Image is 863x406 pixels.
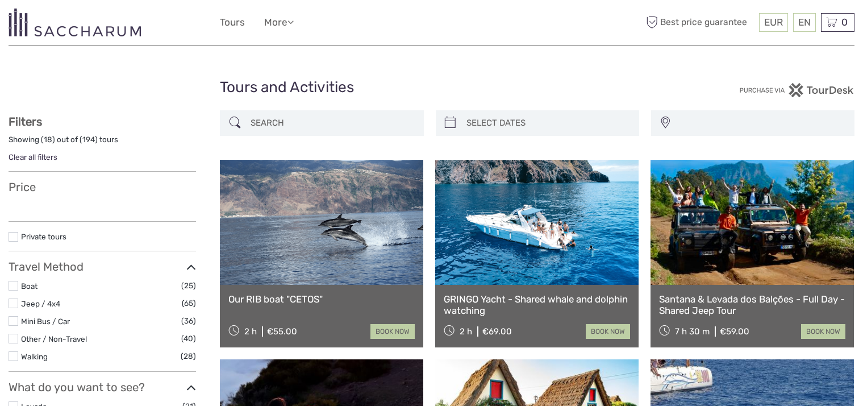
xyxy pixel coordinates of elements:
[21,334,87,343] a: Other / Non-Travel
[840,16,849,28] span: 0
[21,232,66,241] a: Private tours
[21,352,48,361] a: Walking
[246,113,418,133] input: SEARCH
[643,13,756,32] span: Best price guarantee
[82,134,95,145] label: 194
[801,324,845,339] a: book now
[21,281,37,291] a: Boat
[370,324,415,339] a: book now
[720,326,749,337] div: €59.00
[460,326,472,337] span: 2 h
[220,78,643,97] h1: Tours and Activities
[9,115,42,129] strong: Filters
[267,326,297,337] div: €55.00
[659,293,845,317] a: Santana & Levada dos Balções - Full Day - Shared Jeep Tour
[9,180,196,194] h3: Price
[181,279,196,292] span: (25)
[793,13,816,32] div: EN
[9,260,196,274] h3: Travel Method
[181,350,196,363] span: (28)
[228,293,415,305] a: Our RIB boat "CETOS"
[9,134,196,152] div: Showing ( ) out of ( ) tours
[44,134,52,145] label: 18
[21,299,60,308] a: Jeep / 4x4
[675,326,710,337] span: 7 h 30 m
[21,317,70,326] a: Mini Bus / Car
[739,83,854,97] img: PurchaseViaTourDesk.png
[482,326,512,337] div: €69.00
[462,113,633,133] input: SELECT DATES
[444,293,630,317] a: GRINGO Yacht - Shared whale and dolphin watching
[220,14,245,31] a: Tours
[764,16,783,28] span: EUR
[9,152,57,161] a: Clear all filters
[182,297,196,310] span: (65)
[181,314,196,328] span: (36)
[181,332,196,345] span: (40)
[9,9,141,36] img: 3281-7c2c6769-d4eb-44b0-bed6-48b5ed3f104e_logo_small.png
[244,326,257,337] span: 2 h
[9,380,196,394] h3: What do you want to see?
[264,14,294,31] a: More
[586,324,630,339] a: book now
